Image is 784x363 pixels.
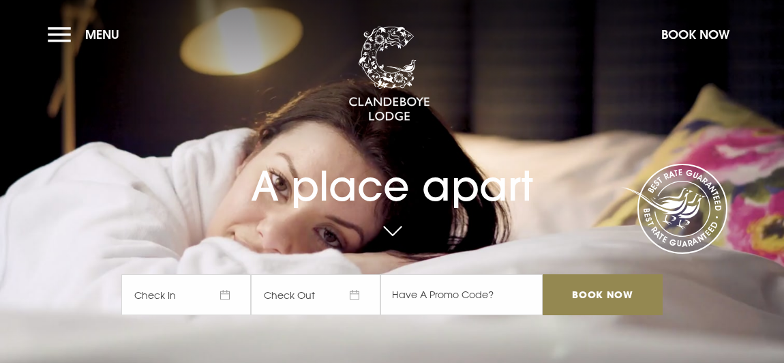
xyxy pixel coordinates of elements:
[348,27,430,122] img: Clandeboye Lodge
[121,274,251,315] span: Check In
[85,27,119,42] span: Menu
[121,139,663,210] h1: A place apart
[654,20,736,49] button: Book Now
[380,274,543,315] input: Have A Promo Code?
[543,274,663,315] input: Book Now
[251,274,380,315] span: Check Out
[48,20,126,49] button: Menu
